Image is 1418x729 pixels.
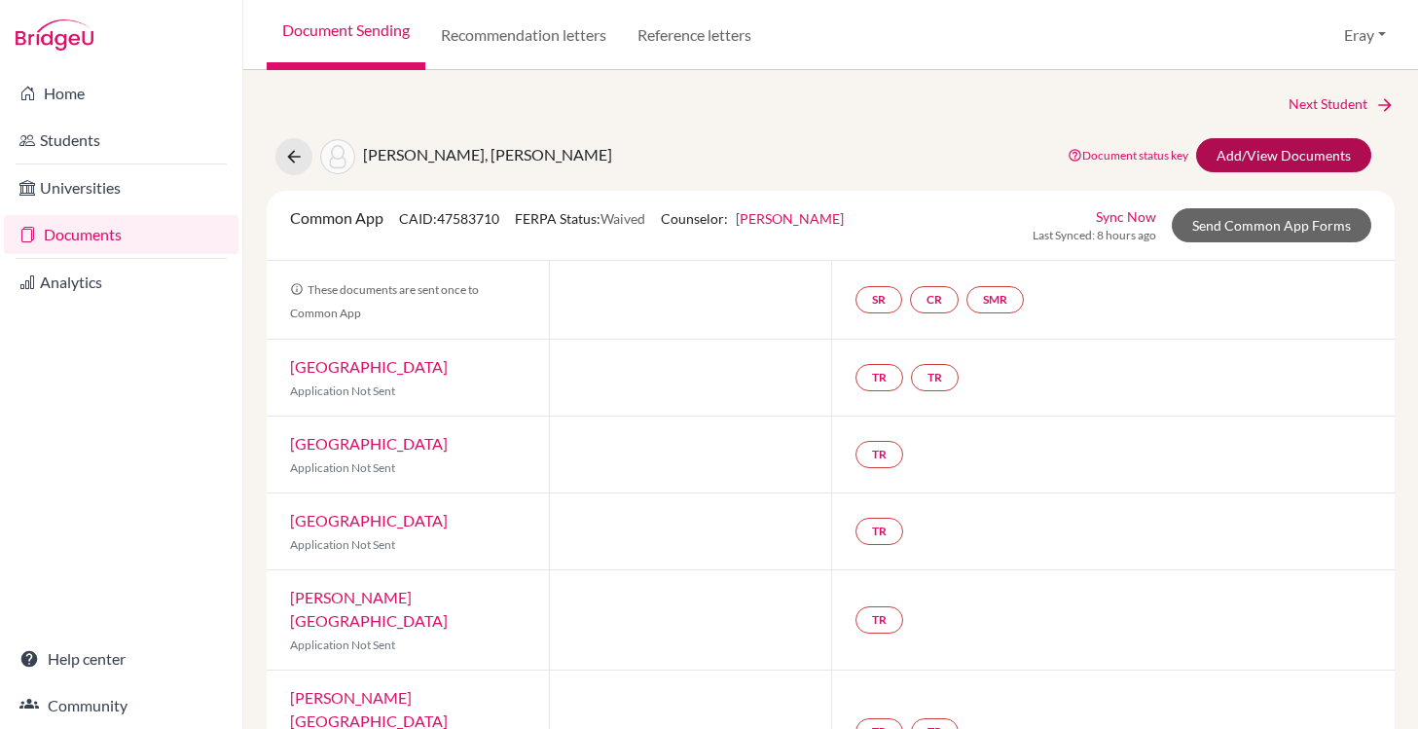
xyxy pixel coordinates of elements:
[1172,208,1371,242] a: Send Common App Forms
[515,210,645,227] span: FERPA Status:
[1289,93,1395,115] a: Next Student
[1068,148,1188,163] a: Document status key
[855,286,902,313] a: SR
[661,210,844,227] span: Counselor:
[1033,227,1156,244] span: Last Synced: 8 hours ago
[911,364,959,391] a: TR
[290,511,448,529] a: [GEOGRAPHIC_DATA]
[290,383,395,398] span: Application Not Sent
[290,208,383,227] span: Common App
[1196,138,1371,172] a: Add/View Documents
[4,686,238,725] a: Community
[4,168,238,207] a: Universities
[855,441,903,468] a: TR
[855,606,903,634] a: TR
[966,286,1024,313] a: SMR
[290,460,395,475] span: Application Not Sent
[290,537,395,552] span: Application Not Sent
[290,357,448,376] a: [GEOGRAPHIC_DATA]
[4,74,238,113] a: Home
[16,19,93,51] img: Bridge-U
[736,210,844,227] a: [PERSON_NAME]
[290,282,479,320] span: These documents are sent once to Common App
[855,364,903,391] a: TR
[290,638,395,652] span: Application Not Sent
[4,215,238,254] a: Documents
[290,588,448,630] a: [PERSON_NAME][GEOGRAPHIC_DATA]
[290,434,448,453] a: [GEOGRAPHIC_DATA]
[910,286,959,313] a: CR
[4,639,238,678] a: Help center
[363,145,612,164] span: [PERSON_NAME], [PERSON_NAME]
[1335,17,1395,54] button: Eray
[4,121,238,160] a: Students
[399,210,499,227] span: CAID: 47583710
[1096,206,1156,227] a: Sync Now
[600,210,645,227] span: Waived
[855,518,903,545] a: TR
[4,263,238,302] a: Analytics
